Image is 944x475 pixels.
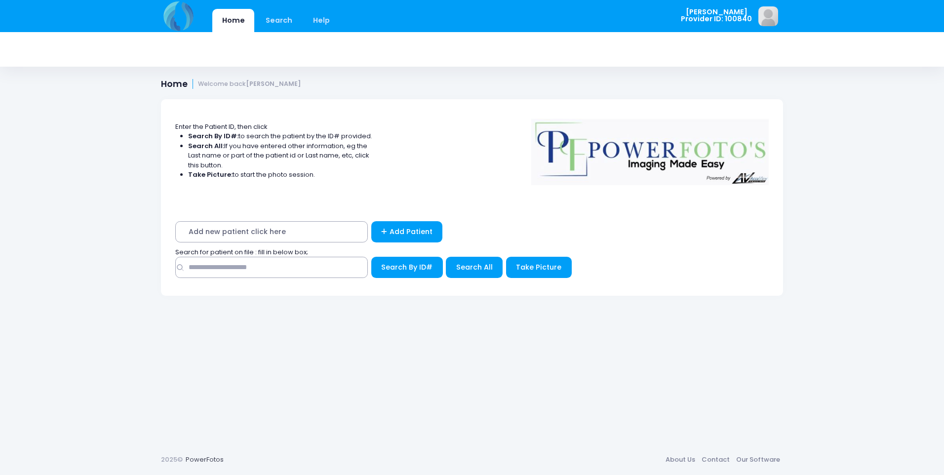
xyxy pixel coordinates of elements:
small: Welcome back [198,80,301,88]
img: image [758,6,778,26]
strong: Search All: [188,141,224,151]
a: Our Software [733,451,783,469]
strong: Search By ID#: [188,131,238,141]
span: Enter the Patient ID, then click [175,122,268,131]
a: Contact [698,451,733,469]
span: Search All [456,262,493,272]
span: Search for patient on file : fill in below box; [175,247,308,257]
strong: [PERSON_NAME] [246,79,301,88]
button: Search By ID# [371,257,443,278]
a: Add Patient [371,221,443,242]
li: If you have entered other information, eg the Last name or part of the patient id or Last name, e... [188,141,373,170]
span: Search By ID# [381,262,433,272]
li: to search the patient by the ID# provided. [188,131,373,141]
span: [PERSON_NAME] Provider ID: 100840 [681,8,752,23]
span: Take Picture [516,262,561,272]
a: Help [304,9,340,32]
button: Take Picture [506,257,572,278]
li: to start the photo session. [188,170,373,180]
a: Home [212,9,254,32]
span: Add new patient click here [175,221,368,242]
a: About Us [662,451,698,469]
button: Search All [446,257,503,278]
a: Search [256,9,302,32]
a: PowerFotos [186,455,224,464]
strong: Take Picture: [188,170,233,179]
span: 2025© [161,455,183,464]
h1: Home [161,79,301,89]
img: Logo [527,112,774,185]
